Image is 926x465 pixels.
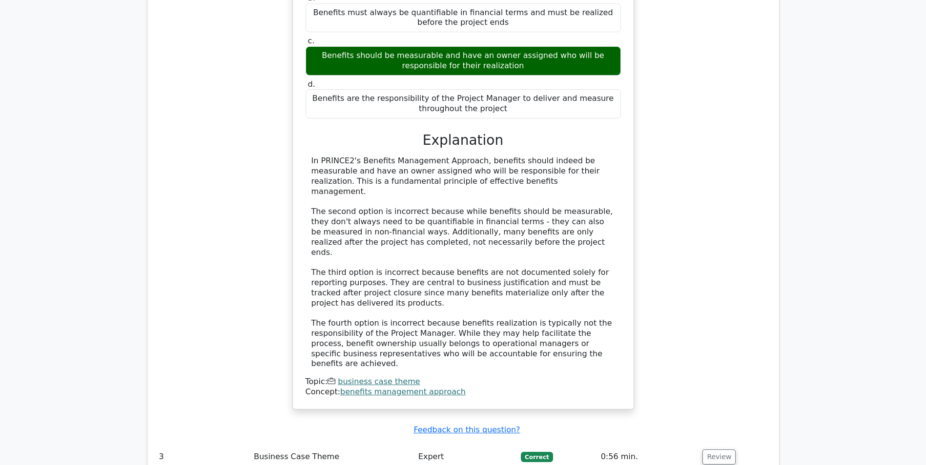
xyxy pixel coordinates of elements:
span: d. [308,79,315,89]
button: Review [702,449,736,465]
div: In PRINCE2's Benefits Management Approach, benefits should indeed be measurable and have an owner... [311,156,615,369]
div: Benefits are the responsibility of the Project Manager to deliver and measure throughout the project [306,89,621,118]
div: Concept: [306,387,621,397]
div: Topic: [306,377,621,387]
span: Correct [521,452,553,462]
a: business case theme [338,377,420,386]
a: benefits management approach [340,387,466,396]
h3: Explanation [311,132,615,149]
div: Benefits must always be quantifiable in financial terms and must be realized before the project ends [306,3,621,33]
span: c. [308,36,315,45]
a: Feedback on this question? [413,425,520,434]
div: Benefits should be measurable and have an owner assigned who will be responsible for their realiz... [306,46,621,76]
